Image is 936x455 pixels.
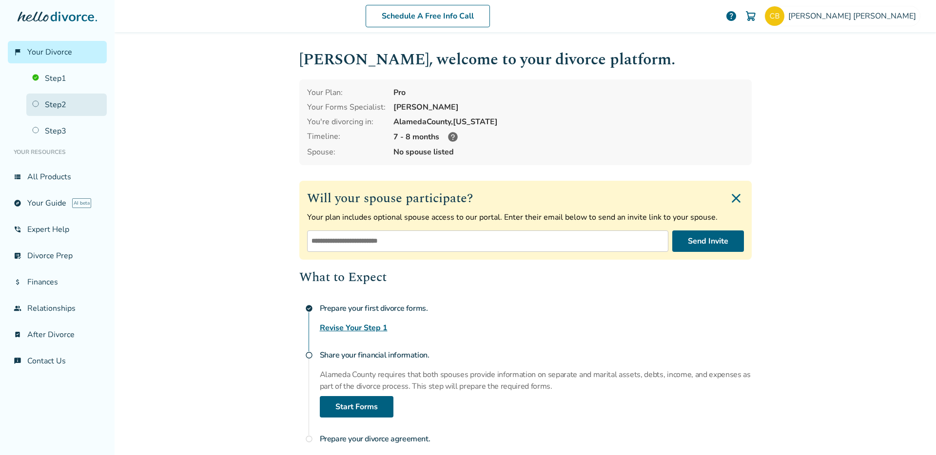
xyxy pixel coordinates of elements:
a: groupRelationships [8,297,107,320]
span: group [14,304,21,312]
div: 7 - 8 months [393,131,744,143]
span: bookmark_check [14,331,21,339]
h2: Will your spouse participate? [307,189,744,208]
div: Your Forms Specialist: [307,102,386,113]
img: Close invite form [728,190,744,206]
span: view_list [14,173,21,181]
h4: Prepare your divorce agreement. [320,429,752,449]
span: Your Divorce [27,47,72,57]
span: AI beta [72,198,91,208]
button: Send Invite [672,230,744,252]
span: [PERSON_NAME] [PERSON_NAME] [788,11,920,21]
a: help [725,10,737,22]
div: [PERSON_NAME] [393,102,744,113]
img: clarissariot@gmail.com [765,6,784,26]
a: Step1 [26,67,107,90]
span: radio_button_unchecked [305,435,313,443]
div: Alameda County, [US_STATE] [393,116,744,127]
div: Pro [393,87,744,98]
div: You're divorcing in: [307,116,386,127]
a: view_listAll Products [8,166,107,188]
a: bookmark_checkAfter Divorce [8,323,107,346]
a: Revise Your Step 1 [320,322,388,334]
a: list_alt_checkDivorce Prep [8,245,107,267]
span: No spouse listed [393,147,744,157]
span: radio_button_unchecked [305,351,313,359]
a: phone_in_talkExpert Help [8,218,107,241]
a: Step2 [26,94,107,116]
div: Timeline: [307,131,386,143]
span: check_circle [305,304,313,312]
h4: Share your financial information. [320,345,752,365]
p: Your plan includes optional spouse access to our portal. Enter their email below to send an invit... [307,212,744,223]
a: exploreYour GuideAI beta [8,192,107,214]
span: explore [14,199,21,207]
a: flag_2Your Divorce [8,41,107,63]
a: Schedule A Free Info Call [366,5,490,27]
span: Spouse: [307,147,386,157]
img: Cart [745,10,757,22]
a: chat_infoContact Us [8,350,107,372]
p: Alameda County requires that both spouses provide information on separate and marital assets, deb... [320,369,752,392]
span: phone_in_talk [14,226,21,233]
div: Your Plan: [307,87,386,98]
h1: [PERSON_NAME] , welcome to your divorce platform. [299,48,752,72]
a: Start Forms [320,396,393,417]
li: Your Resources [8,142,107,162]
iframe: Chat Widget [887,408,936,455]
span: attach_money [14,278,21,286]
span: flag_2 [14,48,21,56]
a: attach_moneyFinances [8,271,107,293]
span: chat_info [14,357,21,365]
a: Step3 [26,120,107,142]
h4: Prepare your first divorce forms. [320,299,752,318]
span: list_alt_check [14,252,21,260]
h2: What to Expect [299,267,752,287]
